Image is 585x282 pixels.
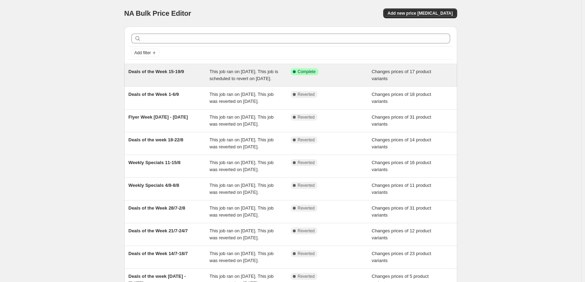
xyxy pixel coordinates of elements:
[129,114,188,120] span: Flyer Week [DATE] - [DATE]
[209,69,278,81] span: This job ran on [DATE]. This job is scheduled to revert on [DATE].
[209,205,274,218] span: This job ran on [DATE]. This job was reverted on [DATE].
[298,183,315,188] span: Reverted
[298,274,315,279] span: Reverted
[372,92,431,104] span: Changes prices of 18 product variants
[129,92,179,97] span: Deals of the Week 1-6/9
[372,137,431,149] span: Changes prices of 14 product variants
[298,205,315,211] span: Reverted
[372,114,431,127] span: Changes prices of 31 product variants
[129,183,179,188] span: Weekly Specials 4/8-8/8
[383,8,457,18] button: Add new price [MEDICAL_DATA]
[298,69,316,75] span: Complete
[209,92,274,104] span: This job ran on [DATE]. This job was reverted on [DATE].
[129,205,185,211] span: Deals of the Week 28/7-2/8
[372,183,431,195] span: Changes prices of 11 product variants
[372,251,431,263] span: Changes prices of 23 product variants
[209,183,274,195] span: This job ran on [DATE]. This job was reverted on [DATE].
[129,69,184,74] span: Deals of the Week 15-19/9
[298,160,315,165] span: Reverted
[124,9,191,17] span: NA Bulk Price Editor
[372,205,431,218] span: Changes prices of 31 product variants
[135,50,151,56] span: Add filter
[372,69,431,81] span: Changes prices of 17 product variants
[131,49,159,57] button: Add filter
[129,228,188,233] span: Deals of the Week 21/7-24/7
[372,160,431,172] span: Changes prices of 16 product variants
[298,251,315,256] span: Reverted
[298,114,315,120] span: Reverted
[298,228,315,234] span: Reverted
[209,160,274,172] span: This job ran on [DATE]. This job was reverted on [DATE].
[209,137,274,149] span: This job ran on [DATE]. This job was reverted on [DATE].
[209,114,274,127] span: This job ran on [DATE]. This job was reverted on [DATE].
[209,228,274,240] span: This job ran on [DATE]. This job was reverted on [DATE].
[298,137,315,143] span: Reverted
[372,228,431,240] span: Changes prices of 12 product variants
[298,92,315,97] span: Reverted
[129,160,181,165] span: Weekly Specials 11-15/8
[129,137,184,142] span: Deals of the week 18-22/8
[209,251,274,263] span: This job ran on [DATE]. This job was reverted on [DATE].
[387,10,453,16] span: Add new price [MEDICAL_DATA]
[129,251,188,256] span: Deals of the Week 14/7-18/7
